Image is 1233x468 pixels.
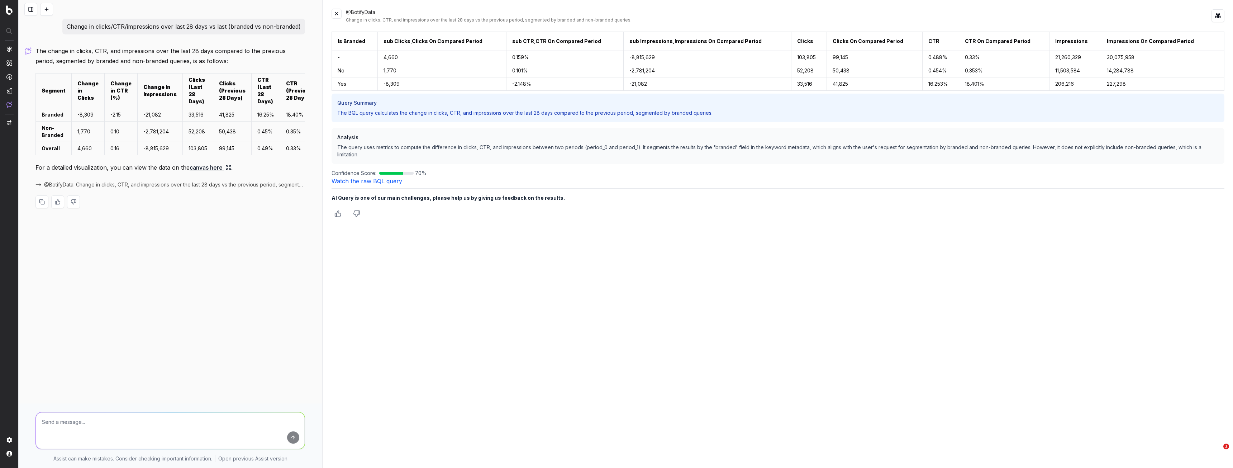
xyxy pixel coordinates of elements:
[624,77,791,91] td: -21,082
[72,142,105,155] td: 4,660
[72,122,105,142] td: 1,770
[189,77,206,104] strong: Clicks (Last 28 Days)
[280,108,319,122] td: 18.40%
[190,162,231,172] a: canvas here
[183,142,213,155] td: 103,805
[6,46,12,52] img: Analytics
[25,47,32,55] img: Botify assist logo
[6,437,12,443] img: Setting
[332,207,344,220] button: Thumbs up
[337,99,1219,107] h3: Query Summary
[213,122,252,142] td: 50,438
[77,80,100,101] strong: Change in Clicks
[923,77,959,91] td: 16.253%
[959,77,1049,91] td: 18.401%
[332,77,378,91] td: Yes
[42,112,63,118] strong: Branded
[791,51,827,64] td: 103,805
[1101,77,1224,91] td: 227,298
[6,451,12,457] img: My account
[827,51,922,64] td: 99,145
[7,120,11,125] img: Switch project
[6,88,12,94] img: Studio
[143,84,177,97] strong: Change in Impressions
[337,109,1219,117] p: The BQL query calculates the change in clicks, CTR, and impressions over the last 28 days compare...
[257,77,273,104] strong: CTR (Last 28 Days)
[512,38,601,45] div: sub CTR,CTR On Compared Period
[332,178,402,185] a: Watch the raw BQL query
[928,38,939,45] button: CTR
[1209,444,1226,461] iframe: Intercom live chat
[791,77,827,91] td: 33,516
[35,181,305,188] button: @BotifyData: Change in clicks, CTR, and impressions over the last 28 days vs the previous period,...
[332,51,378,64] td: -
[72,108,105,122] td: -8,309
[827,64,922,77] td: 50,438
[42,125,63,138] strong: Non-Branded
[110,80,133,101] strong: Change in CTR (%)
[252,142,280,155] td: 0.49%
[44,181,305,188] span: @BotifyData: Change in clicks, CTR, and impressions over the last 28 days vs the previous period,...
[833,38,903,45] div: Clicks On Compared Period
[337,144,1219,158] p: The query uses metrics to compute the difference in clicks, CTR, and impressions between two peri...
[138,108,183,122] td: -21,082
[332,170,376,177] span: Confidence Score:
[252,108,280,122] td: 16.25%
[624,51,791,64] td: -8,815,629
[624,64,791,77] td: -2,781,204
[346,9,1211,23] div: @BotifyData
[1107,38,1194,45] button: Impressions On Compared Period
[506,64,624,77] td: 0.101%
[1101,51,1224,64] td: 30,075,958
[42,88,66,94] strong: Segment
[338,38,365,45] button: Is Branded
[105,142,138,155] td: 0.16
[1055,38,1088,45] button: Impressions
[280,122,319,142] td: 0.35%
[923,51,959,64] td: 0.488%
[332,195,565,201] b: AI Query is one of our main challenges, please help us by giving us feedback on the results.
[53,455,212,462] p: Assist can make mistakes. Consider checking important information.
[1101,64,1224,77] td: 14,284,788
[42,145,60,151] strong: Overall
[797,38,813,45] button: Clicks
[350,207,363,220] button: Thumbs down
[213,108,252,122] td: 41,825
[183,122,213,142] td: 52,208
[213,142,252,155] td: 99,145
[105,122,138,142] td: 0.10
[378,51,506,64] td: 4,660
[923,64,959,77] td: 0.454%
[378,77,506,91] td: -8,309
[6,60,12,66] img: Intelligence
[280,142,319,155] td: 0.33%
[332,64,378,77] td: No
[6,74,12,80] img: Activation
[105,108,138,122] td: -2.15
[138,142,183,155] td: -8,815,629
[67,22,301,32] p: Change in clicks/CTR/impressions over last 28 days vs last (branded vs non-branded)
[1049,51,1101,64] td: 21,260,329
[629,38,762,45] div: sub Impressions,Impressions On Compared Period
[506,51,624,64] td: 0.159%
[252,122,280,142] td: 0.45%
[138,122,183,142] td: -2,781,204
[384,38,482,45] div: sub Clicks,Clicks On Compared Period
[965,38,1030,45] button: CTR On Compared Period
[346,17,1211,23] div: Change in clicks, CTR, and impressions over the last 28 days vs the previous period, segmented by...
[791,64,827,77] td: 52,208
[286,80,314,101] strong: CTR (Previous 28 Days)
[219,80,247,101] strong: Clicks (Previous 28 Days)
[218,455,287,462] a: Open previous Assist version
[959,51,1049,64] td: 0.33%
[506,77,624,91] td: -2.148%
[35,162,305,172] p: For a detailed visualization, you can view the data on the .
[183,108,213,122] td: 33,516
[337,134,1219,141] h3: Analysis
